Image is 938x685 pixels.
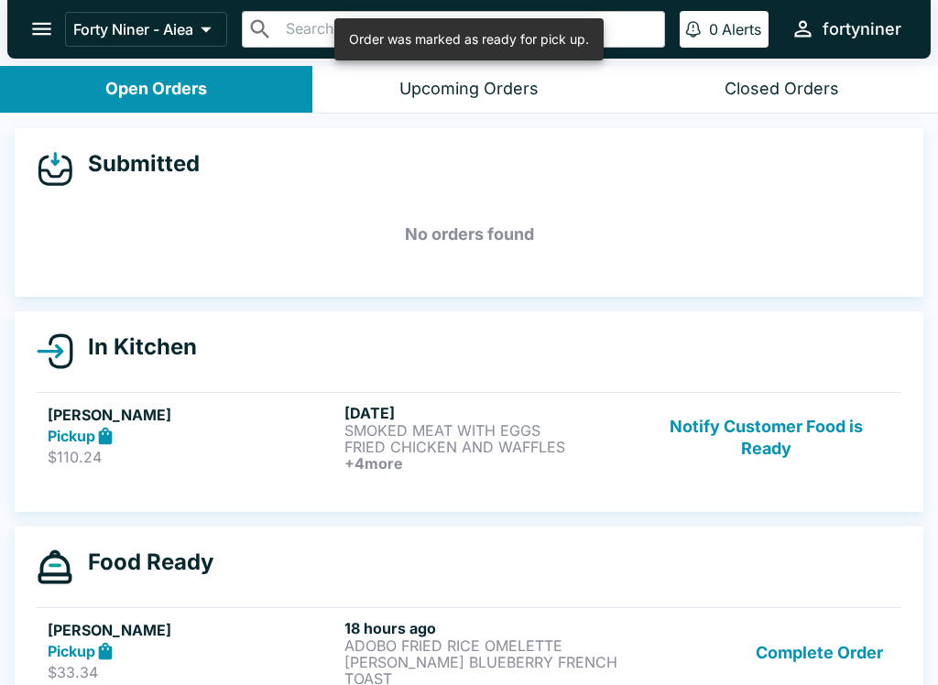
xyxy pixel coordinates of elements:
[344,619,634,637] h6: 18 hours ago
[105,79,207,100] div: Open Orders
[48,663,337,681] p: $33.34
[344,637,634,654] p: ADOBO FRIED RICE OMELETTE
[823,18,901,40] div: fortyniner
[73,333,197,361] h4: In Kitchen
[344,439,634,455] p: FRIED CHICKEN AND WAFFLES
[399,79,539,100] div: Upcoming Orders
[280,16,657,42] input: Search orders by name or phone number
[37,201,901,267] h5: No orders found
[48,448,337,466] p: $110.24
[73,549,213,576] h4: Food Ready
[48,404,337,426] h5: [PERSON_NAME]
[37,392,901,483] a: [PERSON_NAME]Pickup$110.24[DATE]SMOKED MEAT WITH EGGSFRIED CHICKEN AND WAFFLES+4moreNotify Custom...
[725,79,839,100] div: Closed Orders
[48,619,337,641] h5: [PERSON_NAME]
[48,642,95,660] strong: Pickup
[344,422,634,439] p: SMOKED MEAT WITH EGGS
[65,12,227,47] button: Forty Niner - Aiea
[349,24,589,55] div: Order was marked as ready for pick up.
[344,455,634,472] h6: + 4 more
[722,20,761,38] p: Alerts
[709,20,718,38] p: 0
[73,150,200,178] h4: Submitted
[18,5,65,52] button: open drawer
[642,404,890,472] button: Notify Customer Food is Ready
[73,20,193,38] p: Forty Niner - Aiea
[48,427,95,445] strong: Pickup
[783,9,909,49] button: fortyniner
[344,404,634,422] h6: [DATE]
